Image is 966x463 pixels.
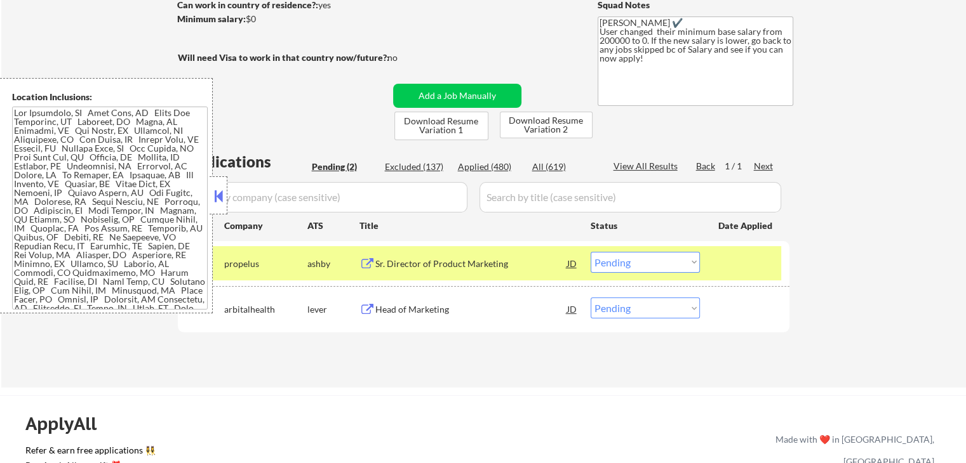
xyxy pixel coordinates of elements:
[385,160,448,173] div: Excluded (137)
[375,258,567,270] div: Sr. Director of Product Marketing
[178,52,389,63] strong: Will need Visa to work in that country now/future?:
[566,252,579,275] div: JD
[696,160,716,173] div: Back
[480,182,781,212] input: Search by title (case sensitive)
[500,112,593,138] button: Download Resume Variation 2
[307,258,359,270] div: ashby
[224,219,307,232] div: Company
[177,13,246,24] strong: Minimum salary:
[393,84,521,108] button: Add a Job Manually
[754,160,774,173] div: Next
[614,160,681,173] div: View All Results
[182,154,307,169] div: Applications
[458,160,521,173] div: Applied (480)
[312,160,375,173] div: Pending (2)
[532,160,596,173] div: All (619)
[25,413,111,434] div: ApplyAll
[725,160,754,173] div: 1 / 1
[224,303,307,316] div: arbitalhealth
[566,297,579,320] div: JD
[224,258,307,270] div: propelus
[375,303,567,316] div: Head of Marketing
[177,13,389,25] div: $0
[394,112,488,140] button: Download Resume Variation 1
[387,51,424,64] div: no
[307,303,359,316] div: lever
[182,182,467,212] input: Search by company (case sensitive)
[25,446,510,459] a: Refer & earn free applications 👯‍♀️
[12,91,208,103] div: Location Inclusions:
[359,219,579,232] div: Title
[307,219,359,232] div: ATS
[591,214,700,237] div: Status
[718,219,774,232] div: Date Applied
